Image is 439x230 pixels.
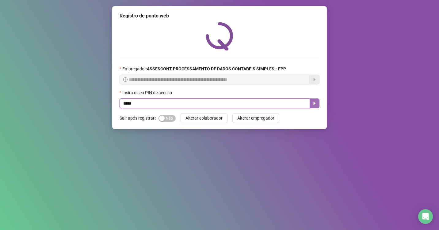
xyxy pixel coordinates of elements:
[120,12,319,20] div: Registro de ponto web
[312,101,317,106] span: caret-right
[237,115,274,121] span: Alterar empregador
[206,22,233,50] img: QRPoint
[232,113,279,123] button: Alterar empregador
[418,209,433,224] div: Open Intercom Messenger
[147,66,286,71] strong: ASSESCONT PROCESSAMENTO DE DADOS CONTABEIS SIMPLES - EPP
[185,115,223,121] span: Alterar colaborador
[122,65,286,72] span: Empregador :
[181,113,227,123] button: Alterar colaborador
[123,77,128,82] span: info-circle
[120,89,176,96] label: Insira o seu PIN de acesso
[120,113,158,123] label: Sair após registrar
